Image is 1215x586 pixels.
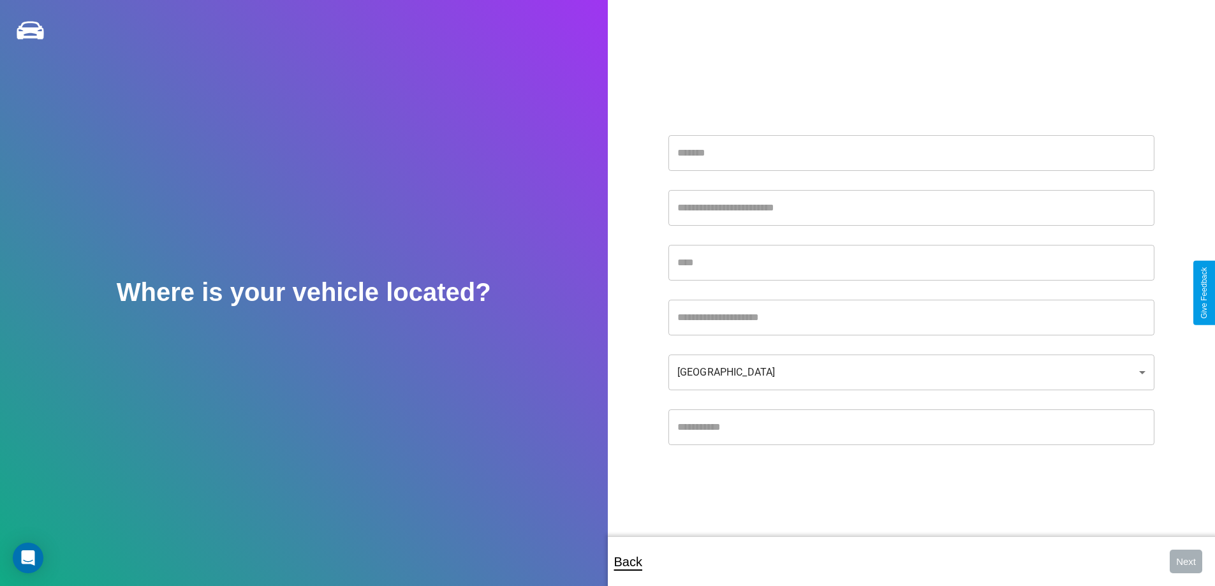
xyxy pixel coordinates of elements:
[1200,267,1209,319] div: Give Feedback
[668,355,1154,390] div: [GEOGRAPHIC_DATA]
[614,550,642,573] p: Back
[13,543,43,573] div: Open Intercom Messenger
[117,278,491,307] h2: Where is your vehicle located?
[1170,550,1202,573] button: Next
